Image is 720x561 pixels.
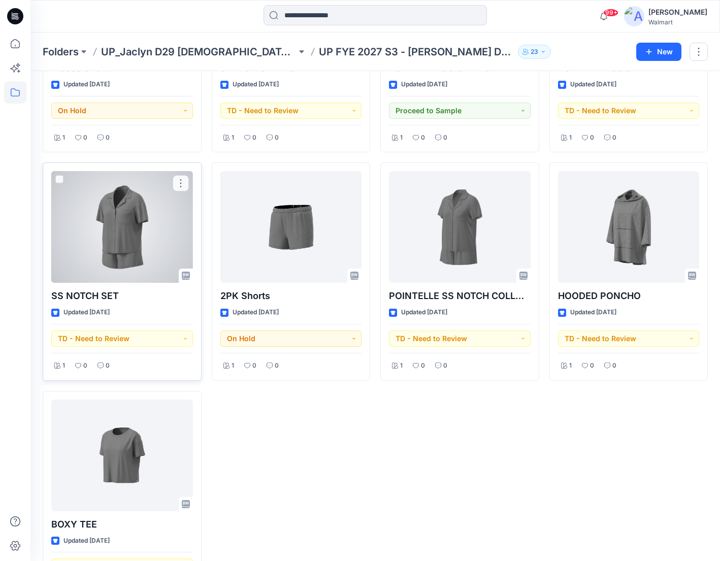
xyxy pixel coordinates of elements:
a: SS NOTCH SET [51,171,193,283]
p: Updated [DATE] [570,307,616,318]
p: 1 [232,133,234,143]
p: Updated [DATE] [63,536,110,546]
p: 23 [531,46,538,57]
a: Folders [43,45,79,59]
p: 0 [421,360,425,371]
a: HOODED PONCHO [558,171,700,283]
p: Updated [DATE] [401,307,447,318]
p: Updated [DATE] [63,79,110,90]
p: 0 [443,133,447,143]
button: New [636,43,681,61]
p: 1 [569,133,572,143]
p: Updated [DATE] [233,79,279,90]
p: POINTELLE SS NOTCH COLLAR PJ SET [389,289,531,303]
p: 0 [106,360,110,371]
a: POINTELLE SS NOTCH COLLAR PJ SET [389,171,531,283]
p: Updated [DATE] [401,79,447,90]
p: 0 [443,360,447,371]
p: 0 [590,360,594,371]
img: avatar [624,6,644,26]
button: 23 [518,45,551,59]
p: 0 [83,360,87,371]
div: [PERSON_NAME] [648,6,707,18]
p: Updated [DATE] [570,79,616,90]
p: 1 [232,360,234,371]
p: SS NOTCH SET [51,289,193,303]
p: Updated [DATE] [233,307,279,318]
p: 0 [252,360,256,371]
p: 0 [252,133,256,143]
p: 0 [612,133,616,143]
p: 1 [62,360,65,371]
p: 1 [400,133,403,143]
p: 1 [569,360,572,371]
p: BOXY TEE [51,517,193,532]
a: BOXY TEE [51,400,193,511]
p: 1 [62,133,65,143]
p: 2PK Shorts [220,289,362,303]
p: 0 [106,133,110,143]
p: HOODED PONCHO [558,289,700,303]
p: 0 [612,360,616,371]
a: 2PK Shorts [220,171,362,283]
p: 0 [421,133,425,143]
span: 99+ [603,9,618,17]
p: 0 [590,133,594,143]
div: Walmart [648,18,707,26]
p: Updated [DATE] [63,307,110,318]
p: UP FYE 2027 S3 - [PERSON_NAME] D29 [DEMOGRAPHIC_DATA] Sleepwear [319,45,514,59]
p: 1 [400,360,403,371]
p: 0 [275,360,279,371]
p: 0 [83,133,87,143]
a: UP_Jaclyn D29 [DEMOGRAPHIC_DATA] Sleep [101,45,297,59]
p: 0 [275,133,279,143]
